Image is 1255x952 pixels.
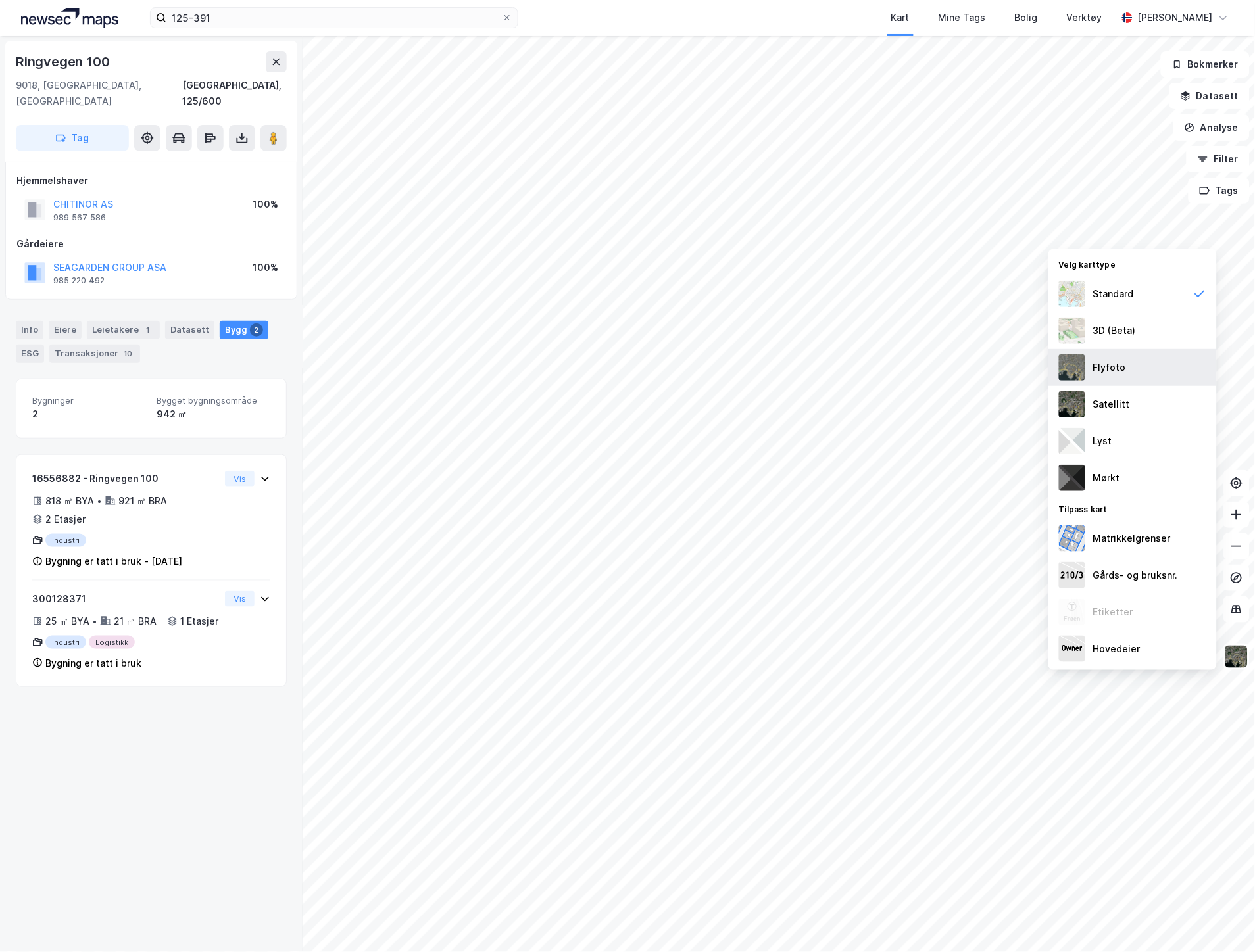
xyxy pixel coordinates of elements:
[118,493,167,509] div: 921 ㎡ BRA
[253,260,278,275] div: 100%
[1093,396,1130,412] div: Satellitt
[16,125,129,151] button: Tag
[45,512,86,527] div: 2 Etasjer
[32,406,146,422] div: 2
[1048,496,1217,520] div: Tilpass kart
[250,323,263,337] div: 2
[114,613,157,629] div: 21 ㎡ BRA
[1173,114,1250,141] button: Analyse
[1189,178,1250,204] button: Tags
[1161,51,1250,78] button: Bokmerker
[1093,323,1136,339] div: 3D (Beta)
[1093,433,1112,449] div: Lyst
[141,323,155,337] div: 1
[121,347,135,360] div: 10
[157,406,270,422] div: 942 ㎡
[1093,567,1178,583] div: Gårds- og bruksnr.
[16,51,112,72] div: Ringvegen 100
[45,493,94,509] div: 818 ㎡ BYA
[53,275,105,286] div: 985 220 492
[1059,636,1085,662] img: majorOwner.b5e170eddb5c04bfeeff.jpeg
[16,173,286,189] div: Hjemmelshaver
[45,554,182,569] div: Bygning er tatt i bruk - [DATE]
[53,212,106,223] div: 989 567 586
[225,471,255,487] button: Vis
[45,655,141,671] div: Bygning er tatt i bruk
[16,321,43,339] div: Info
[92,616,97,627] div: •
[1189,889,1255,952] iframe: Chat Widget
[1059,428,1085,454] img: luj3wr1y2y3+OchiMxRmMxRlscgabnMEmZ7DJGWxyBpucwSZnsMkZbHIGm5zBJmewyRlscgabnMEmZ7DJGWxyBpucwSZnsMkZ...
[182,78,287,109] div: [GEOGRAPHIC_DATA], 125/600
[1059,281,1085,307] img: Z
[157,395,270,406] span: Bygget bygningsområde
[220,321,268,339] div: Bygg
[49,321,82,339] div: Eiere
[253,197,278,212] div: 100%
[1093,641,1141,657] div: Hovedeier
[1224,644,1249,669] img: 9k=
[16,345,44,363] div: ESG
[891,10,910,26] div: Kart
[1138,10,1213,26] div: [PERSON_NAME]
[32,395,146,406] span: Bygninger
[49,345,140,363] div: Transaksjoner
[1093,604,1133,620] div: Etiketter
[1059,599,1085,625] img: Z
[1093,531,1171,546] div: Matrikkelgrenser
[1187,146,1250,172] button: Filter
[1059,318,1085,344] img: Z
[32,471,220,487] div: 16556882 - Ringvegen 100
[1093,286,1134,302] div: Standard
[1093,470,1120,486] div: Mørkt
[16,236,286,252] div: Gårdeiere
[1059,465,1085,491] img: nCdM7BzjoCAAAAAElFTkSuQmCC
[1059,562,1085,588] img: cadastreKeys.547ab17ec502f5a4ef2b.jpeg
[1169,83,1250,109] button: Datasett
[1059,354,1085,381] img: Z
[45,613,89,629] div: 25 ㎡ BYA
[32,591,220,607] div: 300128371
[97,496,102,506] div: •
[21,8,118,28] img: logo.a4113a55bc3d86da70a041830d287a7e.svg
[16,78,182,109] div: 9018, [GEOGRAPHIC_DATA], [GEOGRAPHIC_DATA]
[1067,10,1102,26] div: Verktøy
[1059,391,1085,417] img: 9k=
[180,613,218,629] div: 1 Etasjer
[1048,252,1217,275] div: Velg karttype
[1189,889,1255,952] div: Kontrollprogram for chat
[1093,360,1126,375] div: Flyfoto
[166,8,502,28] input: Søk på adresse, matrikkel, gårdeiere, leietakere eller personer
[1059,525,1085,552] img: cadastreBorders.cfe08de4b5ddd52a10de.jpeg
[939,10,986,26] div: Mine Tags
[87,321,160,339] div: Leietakere
[1015,10,1038,26] div: Bolig
[165,321,214,339] div: Datasett
[225,591,255,607] button: Vis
